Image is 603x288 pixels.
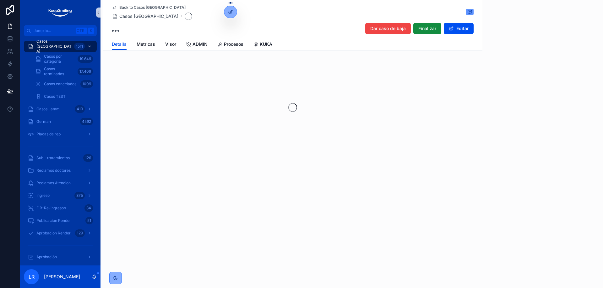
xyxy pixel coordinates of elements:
[24,177,97,189] a: Reclamos Atencion
[24,116,97,127] a: German4592
[36,39,72,54] span: Casos [GEOGRAPHIC_DATA]
[36,107,60,112] span: Casos Latam
[80,118,93,125] div: 4592
[24,251,97,263] a: Aprobación
[80,80,93,88] div: 1009
[165,39,176,51] a: Visor
[112,39,127,50] a: Details
[119,5,186,10] span: Back to Casos [GEOGRAPHIC_DATA]
[75,105,85,113] div: 419
[186,39,208,51] a: ADMIN
[48,8,73,18] img: App logo
[74,192,85,199] div: 375
[89,28,94,33] span: K
[218,39,243,51] a: Procesos
[193,41,208,47] span: ADMIN
[84,204,93,212] div: 34
[137,41,155,47] span: Metricas
[24,152,97,164] a: Sub - tratamientos126
[24,25,97,36] button: Jump to...CtrlK
[24,215,97,226] a: Publicacion Render51
[24,202,97,214] a: E.R-Re-ingresoo34
[31,66,97,77] a: Casos terminados17.409
[44,81,76,86] span: Casos cancelados
[44,66,75,76] span: Casos terminados
[36,119,51,124] span: German
[444,23,474,34] button: Editar
[36,155,70,160] span: Sub - tratamientos
[413,23,441,34] button: Finalizar
[112,13,178,19] a: Casos [GEOGRAPHIC_DATA]
[24,190,97,201] a: Ingreso375
[44,94,66,99] span: Casos TEST
[370,25,406,32] span: Dar caso de baja
[31,91,97,102] a: Casos TEST
[76,28,87,34] span: Ctrl
[24,165,97,176] a: Reclamos doctores
[20,36,100,265] div: scrollable content
[34,28,73,33] span: Jump to...
[165,41,176,47] span: Visor
[44,274,80,280] p: [PERSON_NAME]
[31,53,97,65] a: Casos por categoria19.649
[44,54,75,64] span: Casos por categoria
[36,206,66,211] span: E.R-Re-ingresoo
[78,68,93,75] div: 17.409
[137,39,155,51] a: Metricas
[24,128,97,140] a: Placas de rep
[36,218,71,223] span: Publicacion Render
[36,132,61,137] span: Placas de rep
[112,41,127,47] span: Details
[365,23,411,34] button: Dar caso de baja
[24,228,97,239] a: Aprobacion Render129
[85,217,93,224] div: 51
[260,41,272,47] span: KUKA
[29,273,35,280] span: LR
[36,254,57,259] span: Aprobación
[253,39,272,51] a: KUKA
[36,193,50,198] span: Ingreso
[83,154,93,162] div: 126
[24,103,97,115] a: Casos Latam419
[78,55,93,63] div: 19.649
[24,41,97,52] a: Casos [GEOGRAPHIC_DATA]1511
[36,181,71,186] span: Reclamos Atencion
[119,13,178,19] span: Casos [GEOGRAPHIC_DATA]
[418,25,436,32] span: Finalizar
[36,168,71,173] span: Reclamos doctores
[74,43,85,50] div: 1511
[112,5,186,10] a: Back to Casos [GEOGRAPHIC_DATA]
[75,229,85,237] div: 129
[31,78,97,90] a: Casos cancelados1009
[224,41,243,47] span: Procesos
[36,231,71,236] span: Aprobacion Render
